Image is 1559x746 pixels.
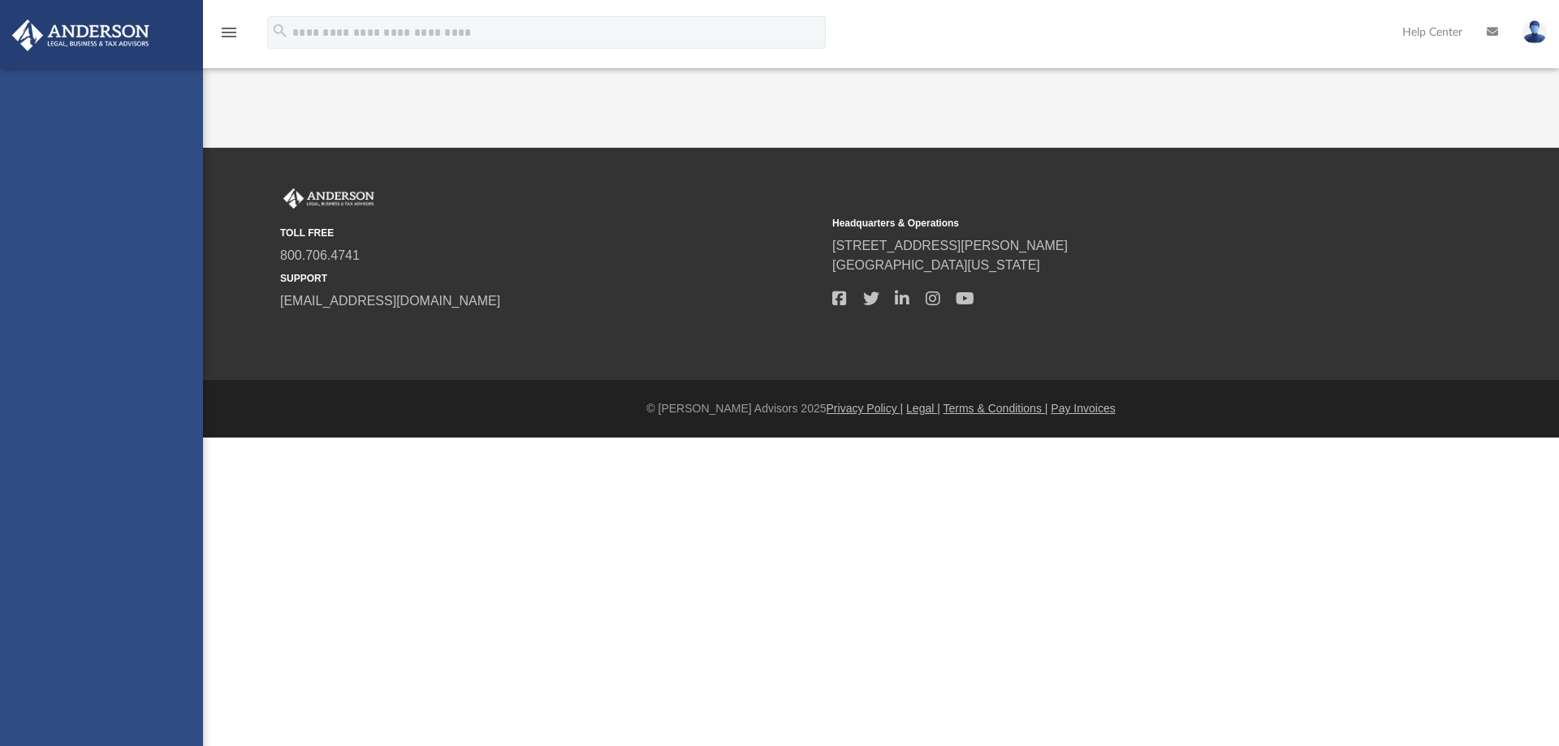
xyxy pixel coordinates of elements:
img: User Pic [1522,20,1547,44]
small: Headquarters & Operations [832,216,1373,231]
a: 800.706.4741 [280,248,360,262]
small: TOLL FREE [280,226,821,240]
i: menu [219,23,239,42]
i: search [271,22,289,40]
a: Privacy Policy | [827,402,904,415]
a: [EMAIL_ADDRESS][DOMAIN_NAME] [280,294,500,308]
img: Anderson Advisors Platinum Portal [7,19,154,51]
a: [GEOGRAPHIC_DATA][US_STATE] [832,258,1040,272]
a: Pay Invoices [1051,402,1115,415]
a: Legal | [906,402,940,415]
div: © [PERSON_NAME] Advisors 2025 [203,400,1559,417]
img: Anderson Advisors Platinum Portal [280,188,378,209]
a: menu [219,31,239,42]
small: SUPPORT [280,271,821,286]
a: Terms & Conditions | [944,402,1048,415]
a: [STREET_ADDRESS][PERSON_NAME] [832,239,1068,252]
